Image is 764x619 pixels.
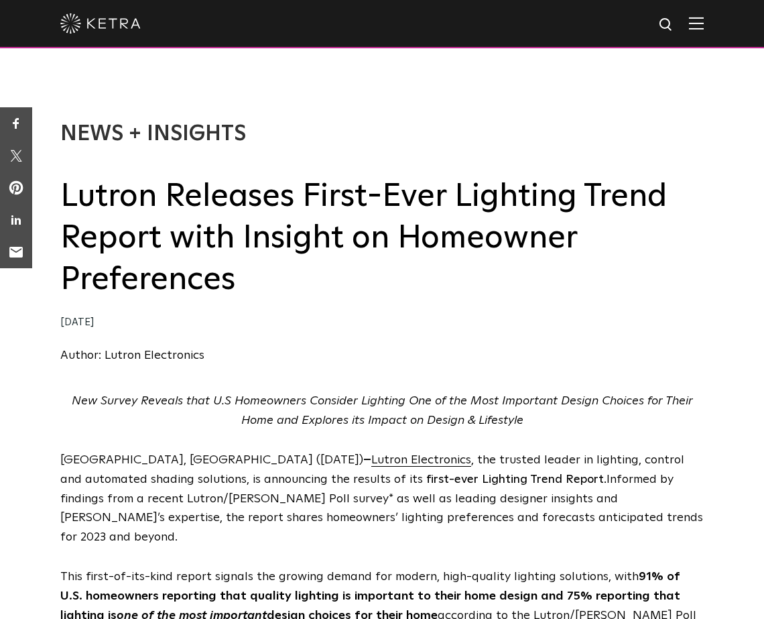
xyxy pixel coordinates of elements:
[60,123,246,145] a: News + Insights
[426,473,607,486] span: first-ever Lighting Trend Report.
[658,17,675,34] img: search icon
[72,395,693,427] em: New Survey Reveals that U.S Homeowners Consider Lighting One of the Most Important Design Choices...
[60,313,704,333] div: [DATE]
[60,349,204,361] a: Author: Lutron Electronics
[689,17,704,30] img: Hamburger%20Nav.svg
[60,454,684,486] span: , the trusted leader in lighting, control and automated shading solutions, is announcing the resu...
[60,454,703,543] span: [GEOGRAPHIC_DATA], [GEOGRAPHIC_DATA] ([DATE]) Informed by findings from a recent Lutron/[PERSON_N...
[60,13,141,34] img: ketra-logo-2019-white
[363,454,371,466] strong: –
[371,454,471,466] a: Lutron Electronics
[60,176,704,301] h2: Lutron Releases First-Ever Lighting Trend Report with Insight on Homeowner Preferences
